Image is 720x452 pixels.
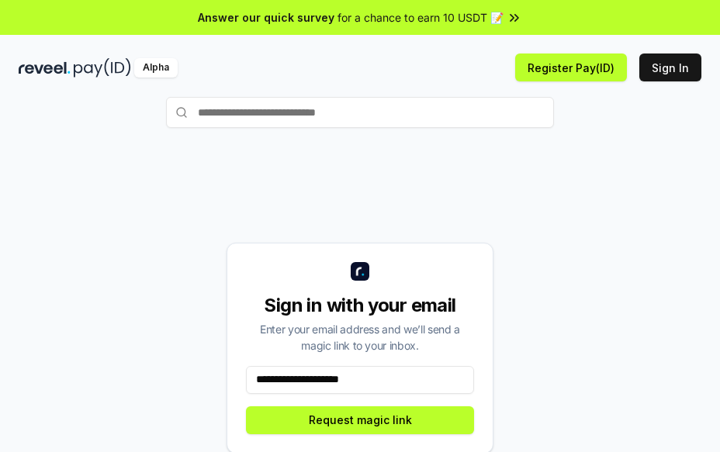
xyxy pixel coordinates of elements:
div: Enter your email address and we’ll send a magic link to your inbox. [246,321,474,354]
span: Answer our quick survey [198,9,334,26]
img: reveel_dark [19,58,71,78]
div: Sign in with your email [246,293,474,318]
button: Sign In [639,53,701,81]
img: pay_id [74,58,131,78]
img: logo_small [351,262,369,281]
button: Request magic link [246,406,474,434]
button: Register Pay(ID) [515,53,627,81]
div: Alpha [134,58,178,78]
span: for a chance to earn 10 USDT 📝 [337,9,504,26]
